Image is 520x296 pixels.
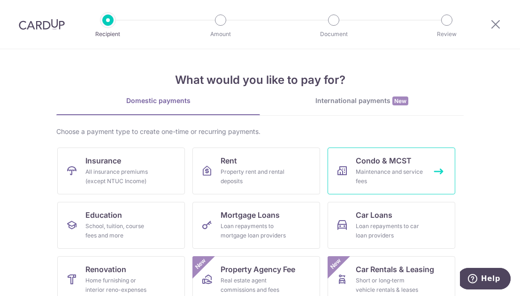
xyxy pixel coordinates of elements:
span: New [328,256,344,272]
span: Insurance [85,155,121,166]
div: Short or long‑term vehicle rentals & leases [356,276,423,295]
span: Condo & MCST [356,155,412,166]
span: Renovation [85,264,126,275]
span: Car Loans [356,209,392,221]
div: Choose a payment type to create one-time or recurring payments. [56,127,464,136]
span: Rent [221,155,237,166]
span: New [392,96,408,105]
a: RentProperty rent and rental deposits [192,148,320,194]
p: Recipient [73,30,143,39]
span: Property Agency Fee [221,264,295,275]
span: Mortgage Loans [221,209,280,221]
a: Car LoansLoan repayments to car loan providers [328,202,455,249]
span: Education [85,209,122,221]
div: International payments [260,96,464,106]
p: Review [412,30,482,39]
div: School, tuition, course fees and more [85,222,153,240]
img: CardUp [19,19,65,30]
a: Condo & MCSTMaintenance and service fees [328,148,455,194]
iframe: Opens a widget where you can find more information [460,268,511,291]
span: Help [21,7,40,15]
div: All insurance premiums (except NTUC Income) [85,167,153,186]
a: EducationSchool, tuition, course fees and more [57,202,185,249]
div: Domestic payments [56,96,260,105]
a: InsuranceAll insurance premiums (except NTUC Income) [57,148,185,194]
div: Real estate agent commissions and fees [221,276,288,295]
div: Loan repayments to mortgage loan providers [221,222,288,240]
h4: What would you like to pay for? [56,72,464,89]
span: New [193,256,208,272]
div: Home furnishing or interior reno-expenses [85,276,153,295]
div: Property rent and rental deposits [221,167,288,186]
div: Maintenance and service fees [356,167,423,186]
a: Mortgage LoansLoan repayments to mortgage loan providers [192,202,320,249]
span: Car Rentals & Leasing [356,264,434,275]
div: Loan repayments to car loan providers [356,222,423,240]
p: Document [299,30,368,39]
p: Amount [186,30,255,39]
